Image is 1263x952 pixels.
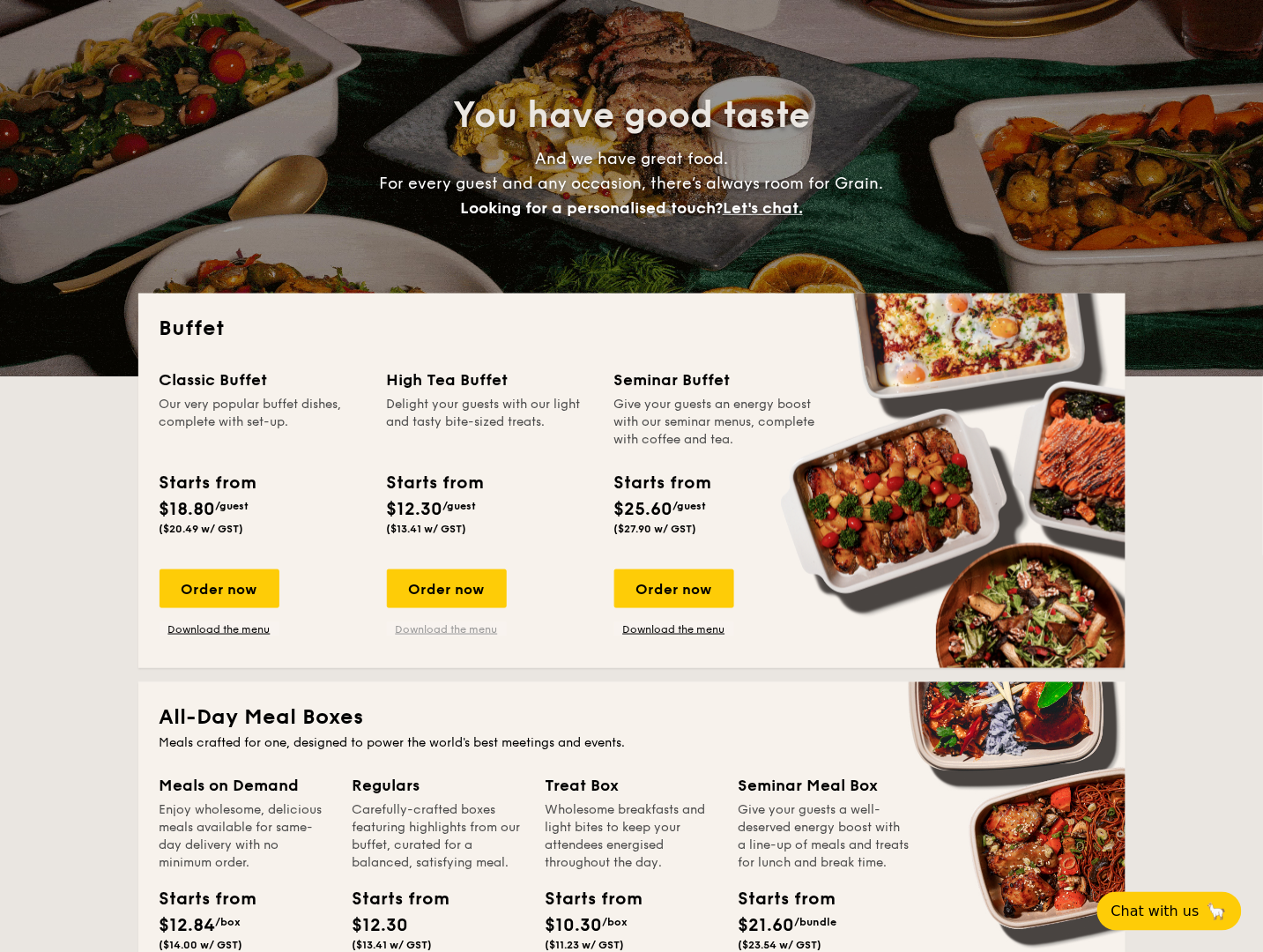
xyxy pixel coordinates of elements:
span: /box [216,917,241,929]
div: Meals crafted for one, designed to power the world's best meetings and events. [160,735,1104,753]
div: Starts from [353,887,432,913]
span: ($27.90 w/ GST) [614,523,697,535]
div: Treat Box [546,774,717,799]
div: Starts from [739,887,818,913]
div: Classic Buffet [160,368,366,392]
span: $18.80 [160,499,216,520]
div: Seminar Buffet [614,368,821,392]
span: $25.60 [614,499,673,520]
span: /guest [673,500,707,512]
span: $12.30 [387,499,443,520]
span: And we have great food. For every guest and any occasion, there’s always room for Grain. [380,149,884,218]
a: Download the menu [160,622,279,636]
span: ($14.00 w/ GST) [160,940,243,952]
button: Chat with us🦙 [1097,892,1242,931]
div: Delight your guests with our light and tasty bite-sized treats. [387,396,593,456]
div: Enjoy wholesome, delicious meals available for same-day delivery with no minimum order. [160,802,331,873]
div: Order now [387,569,507,608]
span: $12.30 [353,916,409,937]
span: You have good taste [453,94,810,137]
div: Order now [160,569,279,608]
span: ($13.41 w/ GST) [353,940,433,952]
span: /guest [443,500,477,512]
div: Our very popular buffet dishes, complete with set-up. [160,396,366,456]
div: Starts from [160,470,256,496]
div: Give your guests a well-deserved energy boost with a line-up of meals and treats for lunch and br... [739,802,910,873]
span: ($13.41 w/ GST) [387,523,467,535]
div: Order now [614,569,734,608]
span: $12.84 [160,916,216,937]
a: Download the menu [387,622,507,636]
div: Wholesome breakfasts and light bites to keep your attendees energised throughout the day. [546,802,717,873]
span: /guest [216,500,249,512]
span: ($20.49 w/ GST) [160,523,244,535]
div: High Tea Buffet [387,368,593,392]
h2: Buffet [160,315,1104,343]
span: /box [603,917,628,929]
span: Let's chat. [723,198,803,218]
div: Starts from [614,470,710,496]
span: $21.60 [739,916,795,937]
div: Meals on Demand [160,774,331,799]
span: $10.30 [546,916,603,937]
span: Looking for a personalised touch? [460,198,723,218]
span: /bundle [795,917,837,929]
div: Carefully-crafted boxes featuring highlights from our buffet, curated for a balanced, satisfying ... [353,802,524,873]
span: ($23.54 w/ GST) [739,940,822,952]
span: 🦙 [1207,902,1228,922]
div: Starts from [387,470,483,496]
div: Regulars [353,774,524,799]
div: Give your guests an energy boost with our seminar menus, complete with coffee and tea. [614,396,821,456]
div: Starts from [160,887,239,913]
h2: All-Day Meal Boxes [160,703,1104,732]
span: Chat with us [1111,904,1200,920]
a: Download the menu [614,622,734,636]
span: ($11.23 w/ GST) [546,940,625,952]
div: Starts from [546,887,625,913]
div: Seminar Meal Box [739,774,910,799]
